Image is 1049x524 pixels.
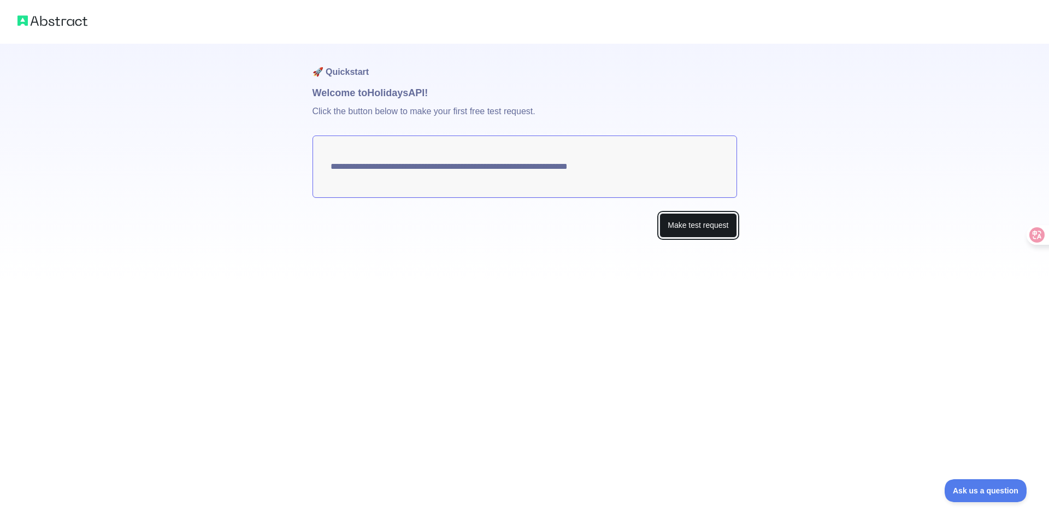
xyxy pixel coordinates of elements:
[313,85,737,101] h1: Welcome to Holidays API!
[313,101,737,136] p: Click the button below to make your first free test request.
[945,479,1027,502] iframe: Toggle Customer Support
[659,213,736,238] button: Make test request
[313,44,737,85] h1: 🚀 Quickstart
[17,13,87,28] img: Abstract logo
